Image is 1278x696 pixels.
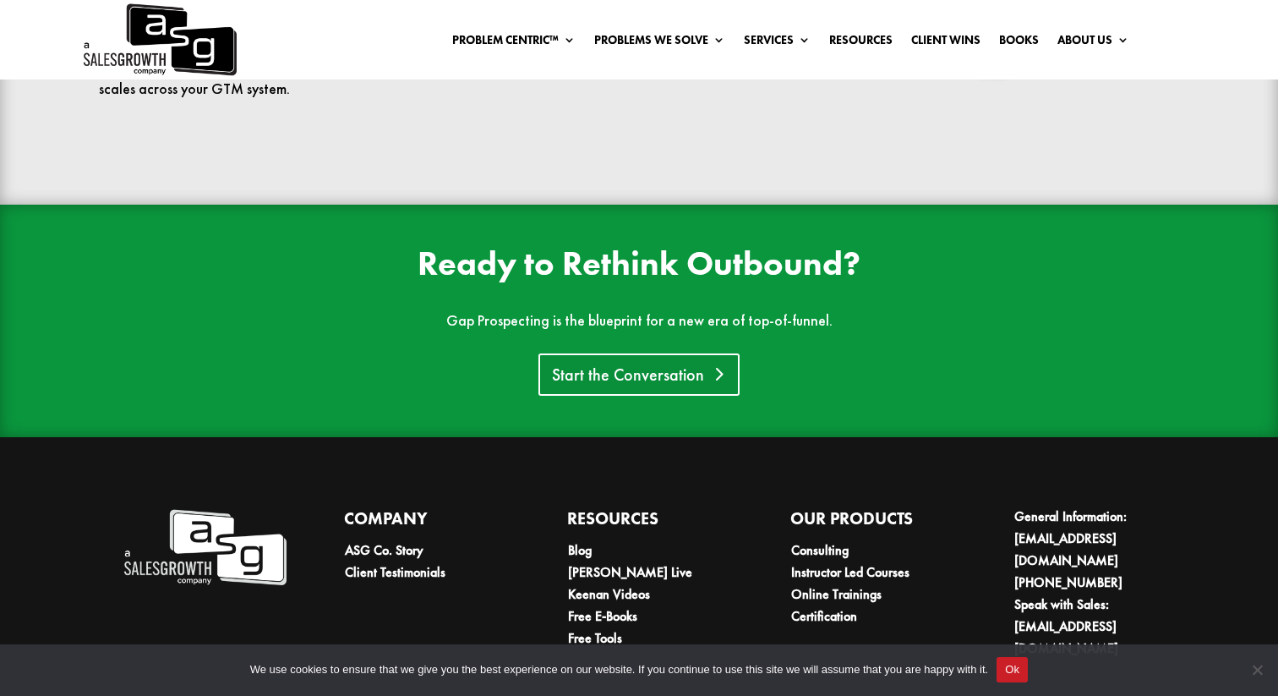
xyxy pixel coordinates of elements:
[122,506,287,589] img: A Sales Growth Company
[997,657,1028,682] button: Ok
[452,34,576,52] a: Problem Centric™
[538,353,740,396] a: Start the Conversation
[999,34,1039,52] a: Books
[217,312,1061,330] p: Gap Prospecting is the blueprint for a new era of top-of-funnel.
[1057,34,1129,52] a: About Us
[568,585,650,603] a: Keenan Videos
[345,563,445,581] a: Client Testimonials
[790,506,955,540] h4: Our Products
[250,661,988,678] span: We use cookies to ensure that we give you the best experience on our website. If you continue to ...
[1014,573,1122,591] a: [PHONE_NUMBER]
[567,506,732,540] h4: Resources
[99,63,800,98] p: Gap Prospecting is the method that finally makes outbound effective again. The Problem Centric™ O...
[217,247,1061,289] h2: Ready to Rethink Outbound?
[744,34,811,52] a: Services
[568,629,622,647] a: Free Tools
[1014,594,1178,660] li: Speak with Sales:
[594,34,725,52] a: Problems We Solve
[1248,661,1265,678] span: No
[568,563,692,581] a: [PERSON_NAME] Live
[1014,529,1118,569] a: [EMAIL_ADDRESS][DOMAIN_NAME]
[345,541,423,559] a: ASG Co. Story
[791,541,849,559] a: Consulting
[829,34,893,52] a: Resources
[791,563,909,581] a: Instructor Led Courses
[1014,506,1178,572] li: General Information:
[1014,617,1118,657] a: [EMAIL_ADDRESS][DOMAIN_NAME]
[568,607,637,625] a: Free E-Books
[568,541,592,559] a: Blog
[791,607,857,625] a: Certification
[344,506,509,540] h4: Company
[911,34,980,52] a: Client Wins
[791,585,882,603] a: Online Trainings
